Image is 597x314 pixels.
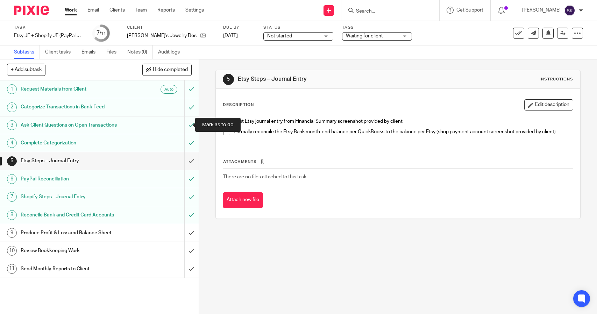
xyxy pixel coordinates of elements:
[97,29,106,37] div: 7
[87,7,99,14] a: Email
[106,45,122,59] a: Files
[7,156,17,166] div: 5
[564,5,575,16] img: svg%3E
[185,7,204,14] a: Settings
[7,174,17,184] div: 6
[522,7,561,14] p: [PERSON_NAME]
[14,25,84,30] label: Task
[223,192,263,208] button: Attach new file
[21,174,125,184] h1: PayPal Reconciliation
[142,64,192,76] button: Hide completed
[135,7,147,14] a: Team
[456,8,483,13] span: Get Support
[21,138,125,148] h1: Complete Categorization
[267,34,292,38] span: Not started
[158,45,185,59] a: Audit logs
[7,120,17,130] div: 3
[540,77,573,82] div: Instructions
[45,45,76,59] a: Client tasks
[355,8,418,15] input: Search
[7,264,17,274] div: 11
[65,7,77,14] a: Work
[21,102,125,112] h1: Categorize Transactions in Bank Feed
[157,7,175,14] a: Reports
[100,31,106,35] small: /11
[7,228,17,238] div: 9
[21,228,125,238] h1: Produce Profit & Loss and Balance Sheet
[7,64,45,76] button: + Add subtask
[234,119,403,124] span: Post Etsy journal entry from Financial Summary screenshot provided by client
[14,32,84,39] div: Etsy JE + Shopify JE (PayPal CSV File Request)
[7,192,17,202] div: 7
[127,32,197,39] p: [PERSON_NAME]'s Jewelry Designs
[223,174,307,179] span: There are no files attached to this task.
[263,25,333,30] label: Status
[223,74,234,85] div: 5
[161,85,177,94] div: Auto
[7,246,17,256] div: 10
[223,160,257,164] span: Attachments
[21,245,125,256] h1: Review Bookkeeping Work
[21,264,125,274] h1: Send Monthly Reports to Client
[7,138,17,148] div: 4
[7,210,17,220] div: 8
[223,25,255,30] label: Due by
[21,210,125,220] h1: Reconcile Bank and Credit Card Accounts
[21,192,125,202] h1: Shopify Steps - Journal Entry
[109,7,125,14] a: Clients
[127,45,153,59] a: Notes (0)
[14,6,49,15] img: Pixie
[234,129,556,134] span: Formally reconcile the Etsy Bank month-end balance per QuickBooks to the balance per Etsy (shop p...
[127,25,214,30] label: Client
[342,25,412,30] label: Tags
[223,102,254,108] p: Description
[346,34,383,38] span: Waiting for client
[81,45,101,59] a: Emails
[7,84,17,94] div: 1
[223,33,238,38] span: [DATE]
[524,99,573,110] button: Edit description
[21,84,125,94] h1: Request Materials from Client
[153,67,188,73] span: Hide completed
[14,45,40,59] a: Subtasks
[21,120,125,130] h1: Ask Client Questions on Open Transactions
[21,156,125,166] h1: Etsy Steps – Journal Entry
[238,76,413,83] h1: Etsy Steps – Journal Entry
[7,102,17,112] div: 2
